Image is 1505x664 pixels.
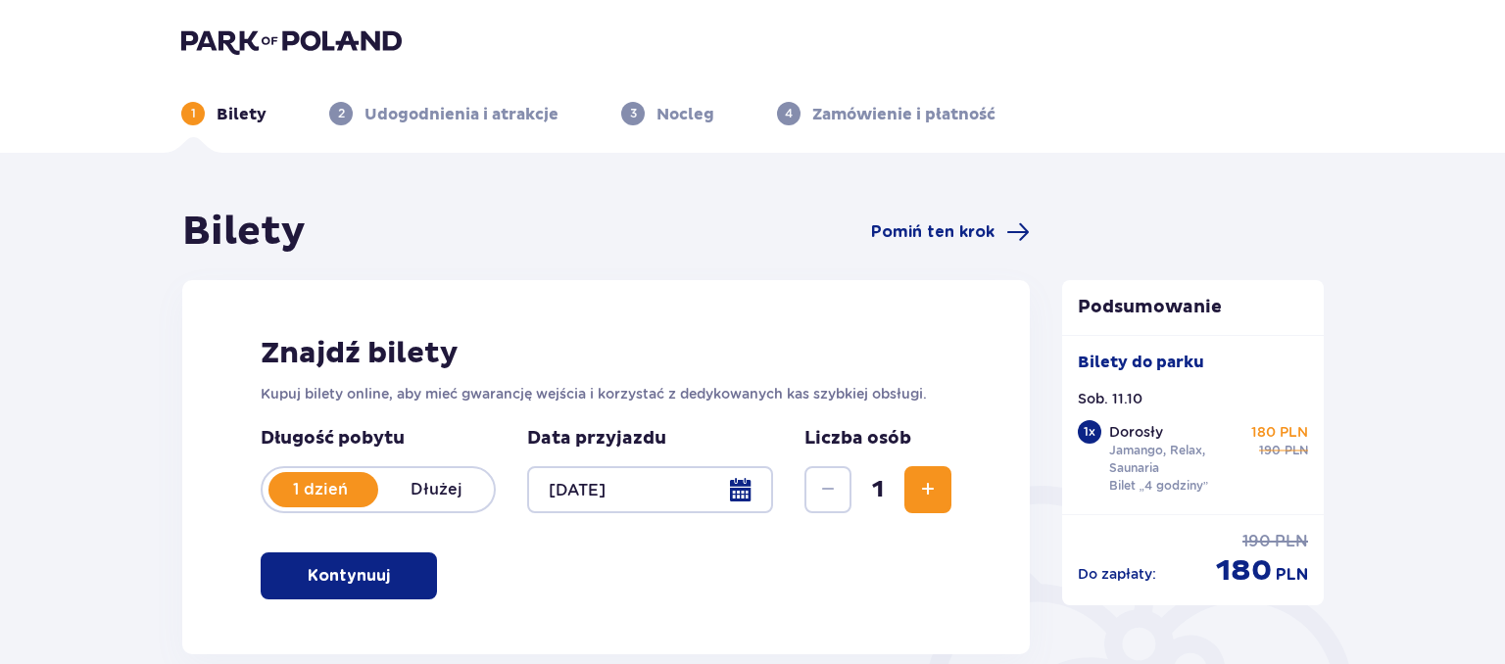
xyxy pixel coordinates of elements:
p: Dłużej [378,479,494,500]
a: Pomiń ten krok [871,220,1030,244]
p: Sob. 11.10 [1078,389,1142,408]
span: PLN [1285,442,1308,459]
img: Park of Poland logo [181,27,402,55]
p: 180 PLN [1251,422,1308,442]
p: 3 [630,105,637,122]
p: Bilet „4 godziny” [1109,477,1209,495]
p: Do zapłaty : [1078,564,1156,584]
p: Długość pobytu [261,427,496,451]
span: 190 [1259,442,1281,459]
p: 2 [338,105,345,122]
p: Udogodnienia i atrakcje [364,104,558,125]
p: 1 [191,105,196,122]
span: PLN [1275,531,1308,552]
p: Dorosły [1109,422,1163,442]
p: 4 [785,105,793,122]
h1: Bilety [182,208,306,257]
div: 1Bilety [181,102,267,125]
div: 3Nocleg [621,102,714,125]
p: Kontynuuj [308,565,390,587]
p: Bilety do parku [1078,352,1204,373]
div: 1 x [1078,420,1101,444]
p: Jamango, Relax, Saunaria [1109,442,1244,477]
p: Zamówienie i płatność [812,104,995,125]
span: PLN [1276,564,1308,586]
div: 4Zamówienie i płatność [777,102,995,125]
p: Kupuj bilety online, aby mieć gwarancję wejścia i korzystać z dedykowanych kas szybkiej obsługi. [261,384,951,403]
button: Zmniejsz [804,466,851,513]
span: 1 [855,475,900,504]
div: 2Udogodnienia i atrakcje [329,102,558,125]
span: 190 [1242,531,1271,552]
h2: Znajdź bilety [261,335,951,372]
p: Bilety [217,104,267,125]
p: Liczba osób [804,427,911,451]
p: Data przyjazdu [527,427,666,451]
p: 1 dzień [263,479,378,500]
p: Podsumowanie [1062,296,1325,319]
p: Nocleg [656,104,714,125]
button: Kontynuuj [261,552,437,599]
span: 180 [1216,552,1272,590]
button: Zwiększ [904,466,951,513]
span: Pomiń ten krok [871,221,995,243]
